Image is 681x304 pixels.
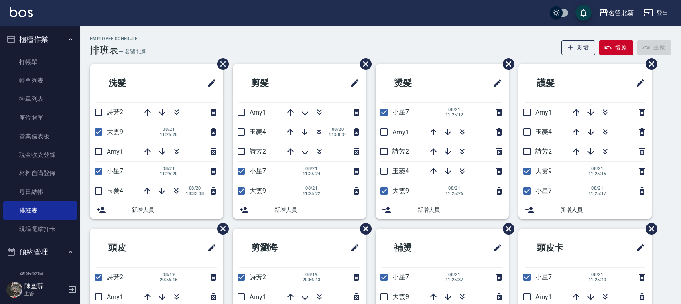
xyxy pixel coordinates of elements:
[345,238,360,257] span: 修改班表的標題
[107,108,123,116] span: 詩芳2
[239,69,313,97] h2: 剪髮
[160,127,178,132] span: 08/21
[3,201,77,220] a: 排班表
[10,7,33,17] img: Logo
[107,128,123,136] span: 大雲9
[525,69,599,97] h2: 護髮
[525,233,603,262] h2: 頭皮卡
[497,52,516,76] span: 刪除班表
[107,187,123,195] span: 玉菱4
[588,191,606,196] span: 11:25:17
[354,217,373,241] span: 刪除班表
[354,52,373,76] span: 刪除班表
[303,272,321,277] span: 08/19
[488,238,502,257] span: 修改班表的標題
[345,73,360,93] span: 修改班表的標題
[640,52,659,76] span: 刪除班表
[3,90,77,108] a: 掛單列表
[588,186,606,191] span: 08/21
[186,191,204,196] span: 18:33:08
[250,293,266,301] span: Amy1
[640,6,671,20] button: 登出
[488,73,502,93] span: 修改班表的標題
[497,217,516,241] span: 刪除班表
[202,238,217,257] span: 修改班表的標題
[575,5,592,21] button: save
[445,277,463,282] span: 11:25:37
[3,53,77,71] a: 打帳單
[417,206,502,214] span: 新增人員
[3,127,77,146] a: 營業儀表板
[588,166,606,171] span: 08/21
[303,191,321,196] span: 11:25:22
[3,29,77,50] button: 櫃檯作業
[202,73,217,93] span: 修改班表的標題
[599,40,633,55] button: 復原
[160,277,178,282] span: 20:56:15
[329,127,347,132] span: 08/20
[96,69,170,97] h2: 洗髮
[250,109,266,116] span: Amy1
[3,241,77,262] button: 預約管理
[3,182,77,201] a: 每日結帳
[90,36,147,41] h2: Employee Schedule
[392,187,409,195] span: 大雲9
[445,191,463,196] span: 11:25:26
[6,282,22,298] img: Person
[250,187,266,195] span: 大雲9
[588,272,606,277] span: 08/21
[250,148,266,155] span: 詩芳2
[445,186,463,191] span: 08/21
[107,273,123,281] span: 詩芳2
[392,273,409,281] span: 小星7
[376,201,509,219] div: 新增人員
[608,8,634,18] div: 名留北新
[560,206,645,214] span: 新增人員
[631,73,645,93] span: 修改班表的標題
[392,128,409,136] span: Amy1
[24,290,65,297] p: 主管
[96,233,170,262] h2: 頭皮
[535,128,552,136] span: 玉菱4
[119,47,147,56] h6: — 名留北新
[303,186,321,191] span: 08/21
[303,171,321,176] span: 11:25:24
[90,45,119,56] h3: 排班表
[392,293,409,300] span: 大雲9
[160,132,178,137] span: 11:25:20
[239,233,317,262] h2: 剪瀏海
[186,186,204,191] span: 08/20
[329,132,347,137] span: 11:58:04
[132,206,217,214] span: 新增人員
[631,238,645,257] span: 修改班表的標題
[535,148,552,155] span: 詩芳2
[392,108,409,116] span: 小星7
[596,5,637,21] button: 名留北新
[392,148,409,155] span: 詩芳2
[535,293,552,301] span: Amy1
[90,201,223,219] div: 新增人員
[233,201,366,219] div: 新增人員
[160,171,178,176] span: 11:25:20
[3,71,77,90] a: 帳單列表
[303,277,321,282] span: 20:56:13
[535,273,552,281] span: 小星7
[3,164,77,182] a: 材料自購登錄
[160,166,178,171] span: 08/21
[640,217,659,241] span: 刪除班表
[107,148,123,156] span: Amy1
[382,69,456,97] h2: 燙髮
[561,40,596,55] button: 新增
[274,206,360,214] span: 新增人員
[518,201,652,219] div: 新增人員
[445,112,463,118] span: 11:25:12
[3,220,77,238] a: 現場電腦打卡
[588,277,606,282] span: 11:25:40
[250,273,266,281] span: 詩芳2
[303,166,321,171] span: 08/21
[535,187,552,195] span: 小星7
[250,167,266,175] span: 小星7
[3,146,77,164] a: 現金收支登錄
[24,282,65,290] h5: 陳盈臻
[588,171,606,176] span: 11:25:15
